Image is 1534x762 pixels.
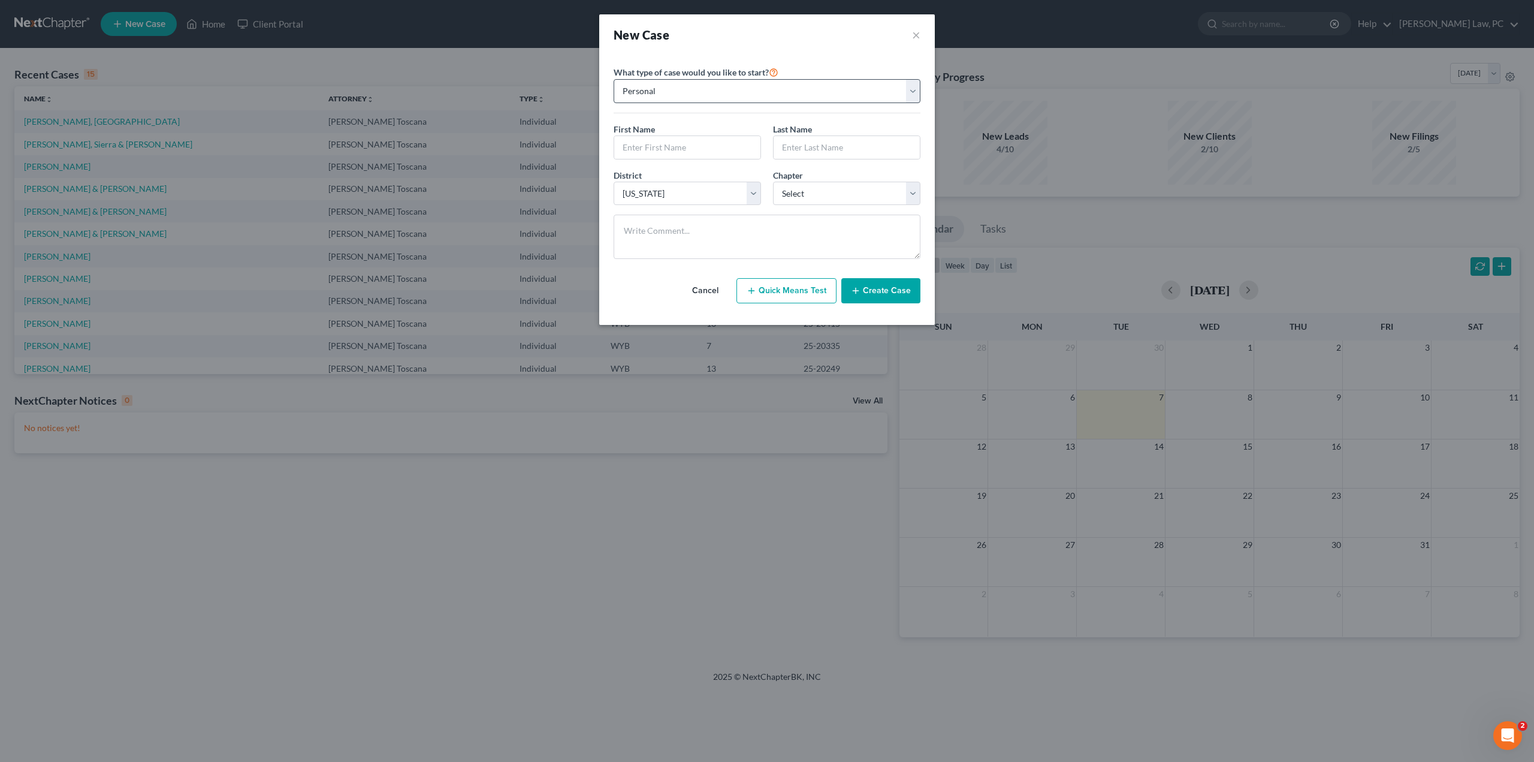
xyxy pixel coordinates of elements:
[679,279,732,303] button: Cancel
[614,170,642,180] span: District
[773,170,803,180] span: Chapter
[614,124,655,134] span: First Name
[614,65,778,79] label: What type of case would you like to start?
[1518,721,1527,731] span: 2
[614,136,760,159] input: Enter First Name
[1493,721,1522,750] iframe: Intercom live chat
[614,28,669,42] strong: New Case
[912,26,920,43] button: ×
[773,124,812,134] span: Last Name
[736,278,837,303] button: Quick Means Test
[774,136,920,159] input: Enter Last Name
[841,278,920,303] button: Create Case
